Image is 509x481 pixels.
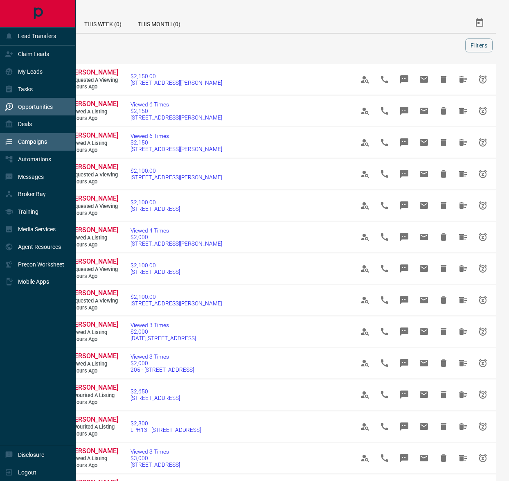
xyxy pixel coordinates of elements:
span: Call [375,417,394,436]
a: $2,100.00[STREET_ADDRESS][PERSON_NAME] [131,167,222,181]
a: [PERSON_NAME] [69,100,118,108]
span: Email [414,70,434,89]
span: Hide [434,196,453,215]
a: $2,100.00[STREET_ADDRESS] [131,262,180,275]
span: Requested a Viewing [69,266,118,273]
span: Viewed a Listing [69,361,118,368]
a: [PERSON_NAME] [69,447,118,456]
span: 3 hours ago [69,115,118,122]
span: Viewed 3 Times [131,448,180,455]
span: Hide [434,227,453,247]
span: $2,100.00 [131,294,222,300]
span: Snooze [473,290,493,310]
a: [PERSON_NAME] [69,384,118,392]
a: [PERSON_NAME] [69,226,118,235]
span: Message [394,227,414,247]
span: Viewed a Listing [69,329,118,336]
span: Message [394,196,414,215]
a: $2,800LPH13 - [STREET_ADDRESS] [131,420,201,433]
span: Hide [434,290,453,310]
span: View Profile [355,448,375,468]
span: Hide All from Michael O'Neill [453,259,473,278]
span: [STREET_ADDRESS][PERSON_NAME] [131,114,222,121]
span: Message [394,448,414,468]
span: Snooze [473,448,493,468]
a: $2,150.00[STREET_ADDRESS][PERSON_NAME] [131,73,222,86]
span: [STREET_ADDRESS] [131,205,180,212]
span: Call [375,101,394,121]
a: [PERSON_NAME] [69,257,118,266]
span: Hide All from Michael O'Neill [453,101,473,121]
span: [STREET_ADDRESS] [131,461,180,468]
span: Viewed a Listing [69,235,118,242]
span: Snooze [473,417,493,436]
span: Call [375,164,394,184]
span: [DATE][STREET_ADDRESS] [131,335,196,341]
span: Requested a Viewing [69,172,118,178]
span: [PERSON_NAME] [69,289,118,297]
span: Favourited a Listing [69,392,118,399]
span: Hide All from Michael O'Neill [453,133,473,152]
div: This Week (0) [76,13,130,33]
span: Call [375,322,394,341]
span: 3 hours ago [69,336,118,343]
span: 3 hours ago [69,273,118,280]
span: View Profile [355,70,375,89]
span: $2,150 [131,139,222,146]
span: 3 hours ago [69,242,118,248]
span: $2,150 [131,108,222,114]
span: Hide [434,70,453,89]
span: View Profile [355,101,375,121]
span: Message [394,164,414,184]
span: Call [375,196,394,215]
span: 3 hours ago [69,368,118,375]
span: $2,800 [131,420,201,427]
span: [STREET_ADDRESS][PERSON_NAME] [131,146,222,152]
span: Hide All from Michael O'Neill [453,164,473,184]
span: 3 hours ago [69,210,118,217]
span: [STREET_ADDRESS][PERSON_NAME] [131,174,222,181]
a: Viewed 6 Times$2,150[STREET_ADDRESS][PERSON_NAME] [131,101,222,121]
span: Message [394,290,414,310]
span: Requested a Viewing [69,203,118,210]
span: [STREET_ADDRESS] [131,269,180,275]
a: Viewed 3 Times$2,000205 - [STREET_ADDRESS] [131,353,194,373]
span: [STREET_ADDRESS] [131,395,180,401]
span: Snooze [473,70,493,89]
span: $2,000 [131,360,194,366]
a: [PERSON_NAME] [69,68,118,77]
span: Email [414,290,434,310]
a: $2,650[STREET_ADDRESS] [131,388,180,401]
span: $2,100.00 [131,167,222,174]
a: [PERSON_NAME] [69,321,118,329]
a: Viewed 4 Times$2,000[STREET_ADDRESS][PERSON_NAME] [131,227,222,247]
span: 205 - [STREET_ADDRESS] [131,366,194,373]
span: Hide [434,133,453,152]
span: Message [394,259,414,278]
span: Email [414,101,434,121]
span: Requested a Viewing [69,298,118,305]
span: 3 hours ago [69,305,118,312]
span: Viewed a Listing [69,108,118,115]
span: $3,000 [131,455,180,461]
span: $2,150.00 [131,73,222,79]
span: [STREET_ADDRESS][PERSON_NAME] [131,79,222,86]
span: Viewed 6 Times [131,133,222,139]
a: Viewed 3 Times$3,000[STREET_ADDRESS] [131,448,180,468]
span: 3 hours ago [69,147,118,154]
span: Email [414,196,434,215]
a: $2,100.00[STREET_ADDRESS] [131,199,180,212]
span: Message [394,133,414,152]
span: Snooze [473,164,493,184]
span: $2,000 [131,328,196,335]
span: Hide All from Rebecca Anderson [453,417,473,436]
span: [PERSON_NAME] [69,384,118,391]
a: [PERSON_NAME] [69,163,118,172]
span: LPH13 - [STREET_ADDRESS] [131,427,201,433]
span: Hide [434,164,453,184]
span: Hide [434,259,453,278]
span: Hide All from Michael O'Neill [453,70,473,89]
